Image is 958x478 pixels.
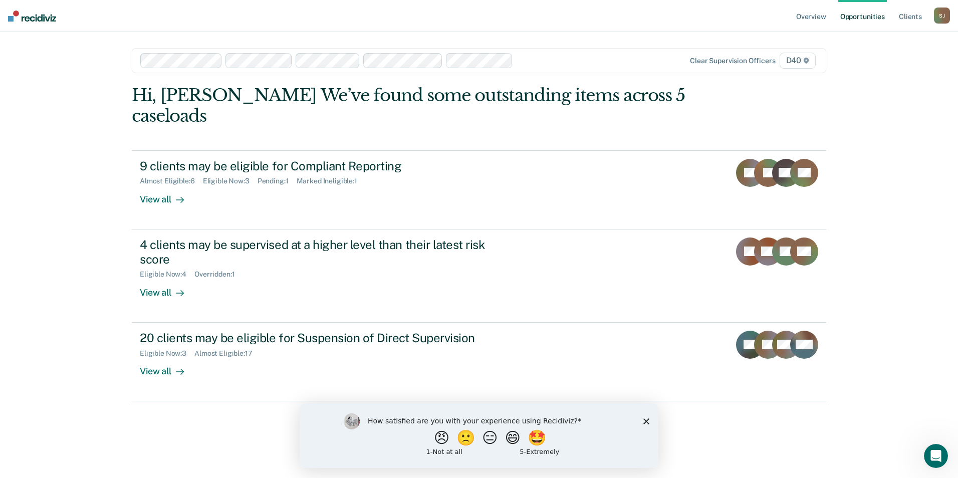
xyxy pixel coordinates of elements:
[690,57,775,65] div: Clear supervision officers
[924,444,948,468] iframe: Intercom live chat
[203,177,258,185] div: Eligible Now : 3
[140,177,203,185] div: Almost Eligible : 6
[140,237,492,267] div: 4 clients may be supervised at a higher level than their latest risk score
[140,331,492,345] div: 20 clients may be eligible for Suspension of Direct Supervision
[300,403,658,468] iframe: Survey by Kim from Recidiviz
[934,8,950,24] button: SJ
[258,177,297,185] div: Pending : 1
[194,349,261,358] div: Almost Eligible : 17
[297,177,365,185] div: Marked Ineligible : 1
[132,229,826,323] a: 4 clients may be supervised at a higher level than their latest risk scoreEligible Now:4Overridde...
[140,185,196,205] div: View all
[140,270,194,279] div: Eligible Now : 4
[132,150,826,229] a: 9 clients may be eligible for Compliant ReportingAlmost Eligible:6Eligible Now:3Pending:1Marked I...
[132,85,687,126] div: Hi, [PERSON_NAME] We’ve found some outstanding items across 5 caseloads
[140,279,196,298] div: View all
[934,8,950,24] div: S J
[140,357,196,377] div: View all
[140,349,194,358] div: Eligible Now : 3
[140,159,492,173] div: 9 clients may be eligible for Compliant Reporting
[8,11,56,22] img: Recidiviz
[132,323,826,401] a: 20 clients may be eligible for Suspension of Direct SupervisionEligible Now:3Almost Eligible:17Vi...
[194,270,243,279] div: Overridden : 1
[780,53,816,69] span: D40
